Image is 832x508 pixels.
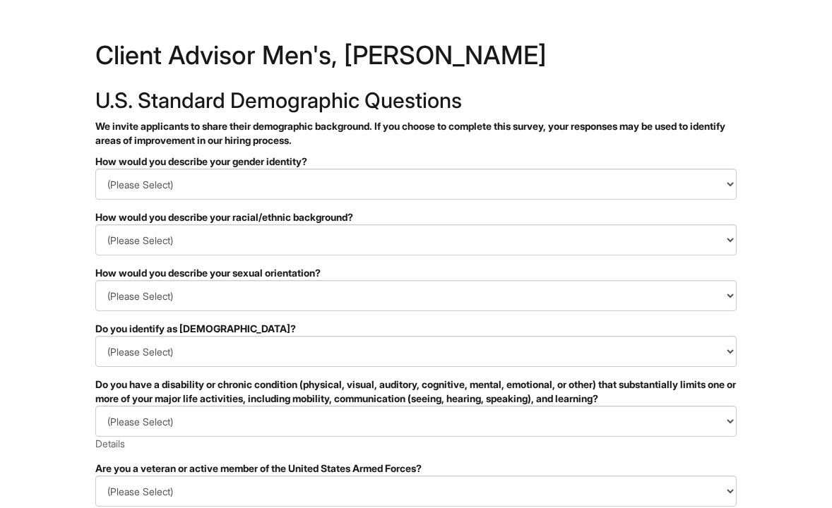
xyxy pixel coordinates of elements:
div: Are you a veteran or active member of the United States Armed Forces? [95,461,737,476]
select: How would you describe your gender identity? [95,169,737,200]
p: We invite applicants to share their demographic background. If you choose to complete this survey... [95,119,737,147]
div: Do you identify as [DEMOGRAPHIC_DATA]? [95,322,737,336]
select: Do you identify as transgender? [95,336,737,367]
select: How would you describe your sexual orientation? [95,280,737,311]
select: Are you a veteran or active member of the United States Armed Forces? [95,476,737,507]
div: How would you describe your racial/ethnic background? [95,210,737,224]
div: How would you describe your gender identity? [95,155,737,169]
h2: U.S. Standard Demographic Questions [95,89,737,112]
div: How would you describe your sexual orientation? [95,266,737,280]
a: Details [95,437,125,449]
select: How would you describe your racial/ethnic background? [95,224,737,255]
div: Do you have a disability or chronic condition (physical, visual, auditory, cognitive, mental, emo... [95,377,737,406]
h1: Client Advisor Men's, [PERSON_NAME] [95,42,737,75]
select: Do you have a disability or chronic condition (physical, visual, auditory, cognitive, mental, emo... [95,406,737,437]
